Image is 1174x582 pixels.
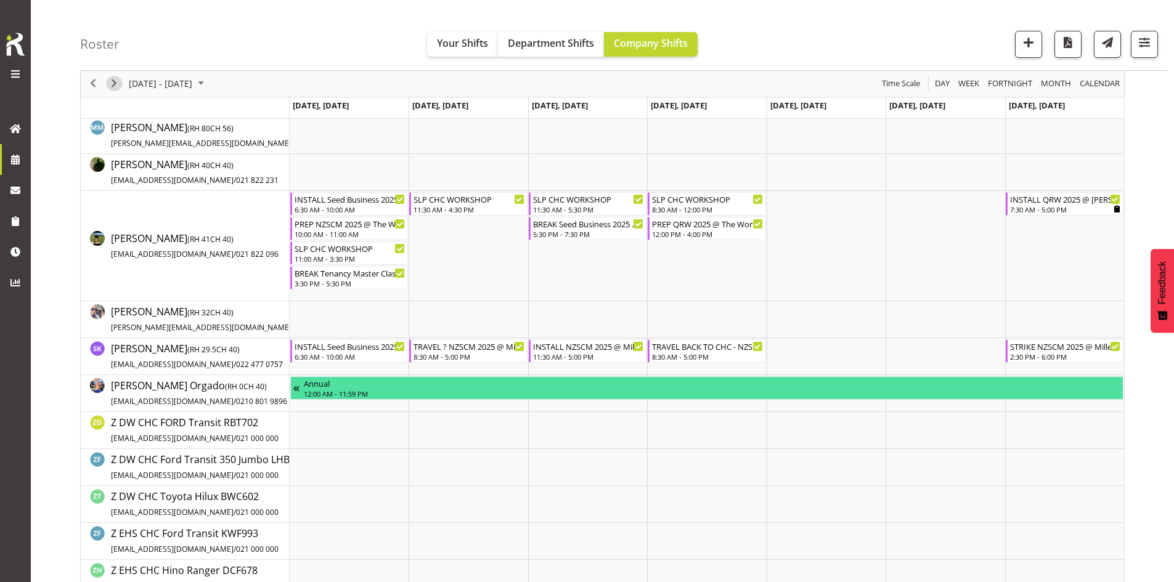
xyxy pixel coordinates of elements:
span: ( CH 40) [187,234,234,245]
div: INSTALL NZSCM 2025 @ Milleni0um QTOWN On Site @ 1200 [533,340,643,352]
span: Department Shifts [508,36,594,50]
a: Z DW CHC FORD Transit RBT702[EMAIL_ADDRESS][DOMAIN_NAME]/021 000 000 [111,415,279,445]
button: Timeline Month [1039,76,1074,92]
span: [PERSON_NAME] [111,305,336,333]
div: 12:00 PM - 4:00 PM [652,229,762,239]
button: Next [106,76,123,92]
div: INSTALL Seed Business 2025 @ [PERSON_NAME] On Site @ 0700 [295,193,405,205]
div: 7:30 AM - 5:00 PM [1010,204,1120,214]
span: 021 822 231 [236,175,279,185]
span: RH 0 [227,381,243,392]
div: 6:30 AM - 10:00 AM [295,352,405,362]
div: Annual [304,377,1120,389]
span: / [234,544,236,554]
span: Z EHS CHC Ford Transit KWF993 [111,527,279,555]
span: 021 000 000 [236,544,279,554]
span: [DATE], [DATE] [412,100,468,111]
a: Z DW CHC Ford Transit 350 Jumbo LHB202[EMAIL_ADDRESS][DOMAIN_NAME]/021 000 000 [111,452,306,482]
div: Stuart Korunic"s event - TRAVEL ? NZSCM 2025 @ Millenium QTOWN On Site @ 1200 Begin From Tuesday,... [409,339,527,363]
button: Your Shifts [427,32,498,57]
span: [PERSON_NAME] [111,232,279,260]
div: Rosey McKimmie"s event - SLP CHC WORKSHOP Begin From Thursday, August 28, 2025 at 8:30:00 AM GMT+... [648,192,765,216]
div: SLP CHC WORKSHOP [652,193,762,205]
span: [EMAIL_ADDRESS][DOMAIN_NAME] [111,433,234,443]
td: Shaun Dalgetty resource [81,301,290,338]
button: Feedback - Show survey [1151,249,1174,333]
span: ( CH 40) [187,160,234,171]
button: Filter Shifts [1131,31,1158,58]
span: Week [957,76,980,92]
div: 8:30 AM - 12:00 PM [652,204,762,214]
span: / [234,359,236,370]
div: SLP CHC WORKSHOP [414,193,524,205]
button: Department Shifts [498,32,604,57]
span: ( CH 40) [187,307,234,318]
span: RH 32 [190,307,210,318]
div: Rosey McKimmie"s event - INSTALL QRW 2025 @ TE PAE On Site @ 0800 Begin From Sunday, August 31, 2... [1006,192,1123,216]
span: Z DW CHC Toyota Hilux BWC602 [111,490,279,518]
button: Previous [85,76,102,92]
div: Stuart Korunic"s event - STRIKE NZSCM 2025 @ Millenium QTOWN On Site @ 1500 Begin From Sunday, Au... [1006,339,1123,363]
span: / [234,396,236,406]
button: Download a PDF of the roster according to the set date range. [1054,31,1082,58]
span: [DATE], [DATE] [770,100,826,111]
div: next period [104,71,124,97]
span: ( CH 56) [187,123,234,134]
span: [PERSON_NAME] [111,121,336,149]
span: Fortnight [987,76,1033,92]
div: 6:30 AM - 10:00 AM [295,204,405,214]
div: 5:30 PM - 7:30 PM [533,229,643,239]
span: [DATE], [DATE] [1009,100,1065,111]
span: [EMAIL_ADDRESS][DOMAIN_NAME] [111,470,234,480]
td: Z DW CHC Ford Transit 350 Jumbo LHB202 resource [81,449,290,486]
a: Z EHS CHC Ford Transit KWF993[EMAIL_ADDRESS][DOMAIN_NAME]/021 000 000 [111,526,279,556]
td: Wiliam Cordeiro Orgado resource [81,375,290,412]
button: Month [1078,76,1122,92]
img: Rosterit icon logo [3,31,28,58]
div: INSTALL QRW 2025 @ [PERSON_NAME] On Site @ 0800 [1010,193,1120,205]
a: [PERSON_NAME](RH 29.5CH 40)[EMAIL_ADDRESS][DOMAIN_NAME]/022 477 0757 [111,341,283,371]
div: PREP NZSCM 2025 @ The Workshop [295,217,405,230]
div: BREAK Tenancy Master Class 2025 CHC @ [PERSON_NAME] On Site @ 1600 [295,267,405,279]
div: 11:30 AM - 5:00 PM [533,352,643,362]
div: Rosey McKimmie"s event - SLP CHC WORKSHOP Begin From Monday, August 25, 2025 at 11:00:00 AM GMT+1... [290,241,408,265]
span: [DATE] - [DATE] [128,76,194,92]
div: SLP CHC WORKSHOP [533,193,643,205]
div: STRIKE NZSCM 2025 @ Millenium QTOWN On Site @ 1500 [1010,340,1120,352]
div: 11:30 AM - 5:30 PM [533,204,643,214]
span: / [234,433,236,443]
div: Rosey McKimmie"s event - SLP CHC WORKSHOP Begin From Tuesday, August 26, 2025 at 11:30:00 AM GMT+... [409,192,527,216]
div: Wiliam Cordeiro Orgado"s event - Annual Begin From Sunday, July 27, 2025 at 12:00:00 AM GMT+12:00... [290,376,1123,400]
div: Rosey McKimmie"s event - PREP NZSCM 2025 @ The Workshop Begin From Monday, August 25, 2025 at 10:... [290,217,408,240]
button: Time Scale [880,76,923,92]
button: Add a new shift [1015,31,1042,58]
span: RH 41 [190,234,210,245]
a: [PERSON_NAME](RH 40CH 40)[EMAIL_ADDRESS][DOMAIN_NAME]/021 822 231 [111,157,279,187]
div: 10:00 AM - 11:00 AM [295,229,405,239]
span: / [234,175,236,185]
span: [DATE], [DATE] [532,100,588,111]
span: ( CH 40) [187,344,240,355]
div: TRAVEL BACK TO CHC - NZSCM 2025 [652,340,762,352]
span: ( CH 40) [225,381,267,392]
div: Rosey McKimmie"s event - INSTALL Seed Business 2025 @ Te Pae On Site @ 0700 Begin From Monday, Au... [290,192,408,216]
span: Feedback [1157,261,1168,304]
div: Rosey McKimmie"s event - PREP QRW 2025 @ The Workshop Begin From Thursday, August 28, 2025 at 12:... [648,217,765,240]
span: calendar [1078,76,1121,92]
span: 021 822 096 [236,249,279,259]
span: [PERSON_NAME][EMAIL_ADDRESS][DOMAIN_NAME] [111,138,291,148]
span: Your Shifts [437,36,488,50]
span: [EMAIL_ADDRESS][DOMAIN_NAME] [111,544,234,554]
span: 022 477 0757 [236,359,283,370]
span: [PERSON_NAME] [111,158,279,186]
span: 0210 801 9896 [236,396,287,406]
span: / [234,249,236,259]
div: SLP CHC WORKSHOP [295,242,405,254]
div: PREP QRW 2025 @ The Workshop [652,217,762,230]
div: BREAK Seed Business 2025 @ [PERSON_NAME] On Site @ 1800 [533,217,643,230]
button: Fortnight [986,76,1035,92]
td: Z DW CHC FORD Transit RBT702 resource [81,412,290,449]
span: [EMAIL_ADDRESS][DOMAIN_NAME] [111,175,234,185]
span: [EMAIL_ADDRESS][DOMAIN_NAME] [111,396,234,406]
span: RH 40 [190,160,210,171]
